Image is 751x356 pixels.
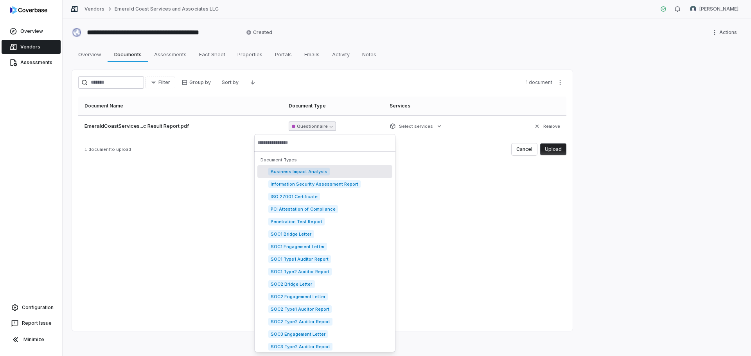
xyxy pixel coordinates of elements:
span: Filter [158,79,170,86]
span: SOC2 Engagement Letter [268,293,328,301]
span: [PERSON_NAME] [699,6,738,12]
button: More actions [709,27,742,38]
span: Assessments [20,59,52,66]
span: Properties [234,49,266,59]
img: logo-D7KZi-bG.svg [10,6,47,14]
button: Group by [177,77,216,88]
span: Notes [359,49,379,59]
span: SOC1 Type2 Auditor Report [268,268,332,275]
button: Upload [540,143,566,155]
span: SOC3 Type2 Auditor Report [268,343,332,351]
button: Remove [532,119,562,133]
span: Emails [301,49,323,59]
span: Report Issue [22,320,52,326]
span: ISO 27001 Certificate [268,193,320,200]
th: Services [385,97,496,115]
span: Fact Sheet [196,49,228,59]
span: SOC1 Engagement Letter [268,243,327,250]
th: Document Name [78,97,284,115]
span: Information Security Assessment Report [268,180,361,188]
a: Vendors [84,6,104,12]
button: Cancel [512,143,537,155]
svg: Descending [250,79,256,86]
span: Penetration Test Report [268,218,325,225]
span: SOC2 Type1 Auditor Report [268,305,332,313]
span: Minimize [23,336,44,343]
button: More actions [554,77,566,88]
a: Emerald Coast Services and Associates LLC [115,6,219,12]
div: Document Types [257,155,392,165]
a: Vendors [2,40,61,54]
button: Minimize [3,332,59,347]
span: Vendors [20,44,40,50]
span: Overview [75,49,104,59]
span: 1 document to upload [84,147,131,152]
span: SOC1 Type1 Auditor Report [268,255,331,263]
button: Sort by [217,77,243,88]
span: SOC3 Engagement Letter [268,330,328,338]
span: EmeraldCoastServices...c Result Report.pdf [84,122,189,130]
span: Created [246,29,272,36]
span: Portals [272,49,295,59]
th: Document Type [284,97,385,115]
span: Overview [20,28,43,34]
span: SOC2 Type2 Auditor Report [268,318,332,326]
img: Liz Gilmore avatar [690,6,696,12]
button: Questionnaire [289,122,336,131]
a: Overview [2,24,61,38]
span: Activity [329,49,353,59]
button: Descending [245,77,261,88]
span: Business Impact Analysis [268,168,330,175]
span: PCI Attestation of Compliance [268,205,338,213]
span: Configuration [22,304,54,311]
span: 1 document [526,79,552,86]
span: SOC2 Bridge Letter [268,280,315,288]
a: Assessments [2,55,61,70]
a: Configuration [3,301,59,315]
span: SOC1 Bridge Letter [268,230,314,238]
button: Filter [146,77,175,88]
button: Report Issue [3,316,59,330]
button: Liz Gilmore avatar[PERSON_NAME] [685,3,743,15]
button: Select services [387,119,445,133]
span: Documents [111,49,145,59]
span: Assessments [151,49,190,59]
